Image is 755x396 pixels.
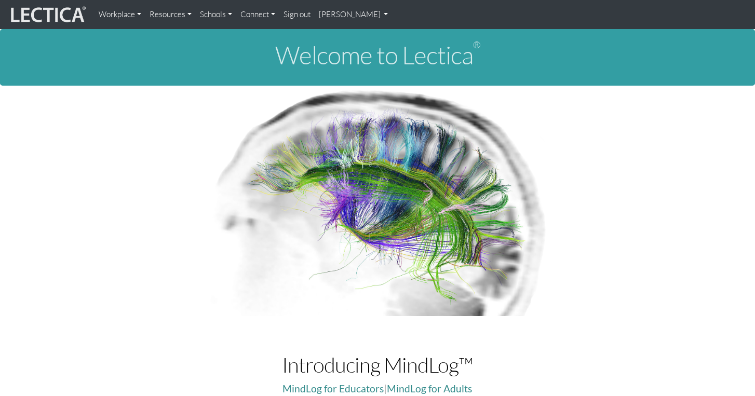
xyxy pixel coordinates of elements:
[8,42,747,69] h1: Welcome to Lectica
[387,383,472,394] a: MindLog for Adults
[145,4,196,25] a: Resources
[145,353,610,376] h1: Introducing MindLog™
[205,86,550,316] img: Human Connectome Project Image
[196,4,236,25] a: Schools
[473,39,480,50] sup: ®
[95,4,145,25] a: Workplace
[279,4,315,25] a: Sign out
[8,5,86,24] img: lecticalive
[236,4,279,25] a: Connect
[282,383,384,394] a: MindLog for Educators
[315,4,393,25] a: [PERSON_NAME]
